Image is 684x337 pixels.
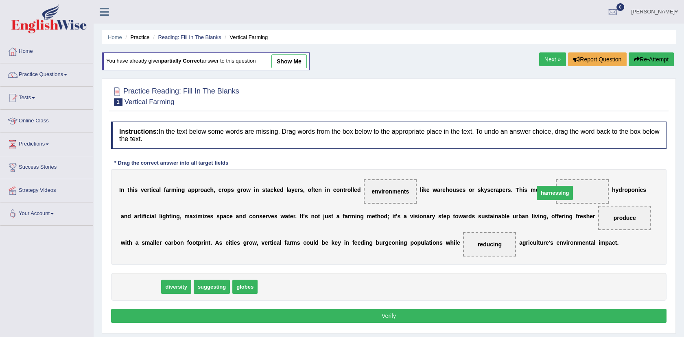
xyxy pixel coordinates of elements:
b: partially correct [161,58,202,64]
b: h [129,187,133,193]
a: Practice Questions [0,63,93,84]
b: , [180,213,181,220]
b: i [125,239,127,246]
b: j [323,213,325,220]
b: m [350,213,355,220]
b: l [159,213,161,220]
span: Drop target [556,179,609,204]
b: r [466,213,468,220]
b: s [643,187,646,193]
b: o [469,187,472,193]
b: m [171,187,176,193]
b: t [302,213,304,220]
b: s [415,213,418,220]
b: a [463,213,466,220]
b: m [531,187,535,193]
a: Tests [0,87,93,107]
b: u [452,187,456,193]
b: r [240,187,243,193]
b: l [532,213,533,220]
b: n [256,187,259,193]
b: i [522,187,524,193]
b: t [313,187,315,193]
b: t [149,187,151,193]
b: s [478,213,481,220]
b: e [559,213,562,220]
b: i [254,187,256,193]
b: c [270,187,273,193]
b: e [229,213,233,220]
b: s [274,213,278,220]
b: t [343,187,345,193]
b: t [265,187,267,193]
b: I [119,187,121,193]
b: r [147,187,149,193]
b: r [137,213,139,220]
b: e [590,213,593,220]
b: h [377,213,380,220]
b: i [325,187,326,193]
b: t [375,213,377,220]
b: n [495,213,498,220]
b: f [557,213,559,220]
b: k [273,187,277,193]
b: i [393,213,394,220]
b: o [455,213,459,220]
a: Next » [539,52,566,66]
b: n [525,213,529,220]
b: c [333,187,337,193]
button: Verify [111,309,667,323]
b: i [142,213,143,220]
b: c [249,213,252,220]
h2: Practice Reading: Fill In The Blanks [111,85,239,106]
b: t [331,213,333,220]
b: s [231,187,234,193]
b: s [259,213,262,220]
b: a [190,213,193,220]
b: m [145,239,150,246]
b: p [499,187,503,193]
b: n [566,213,569,220]
b: o [631,187,635,193]
b: o [336,187,340,193]
b: r [293,213,295,220]
b: i [418,213,420,220]
b: n [340,187,343,193]
b: a [522,213,525,220]
b: Instructions: [119,128,159,135]
b: y [484,187,487,193]
b: r [198,187,200,193]
b: w [280,213,285,220]
b: n [326,187,330,193]
b: o [624,187,628,193]
b: p [194,187,198,193]
b: a [437,187,440,193]
b: l [351,187,352,193]
b: a [223,213,226,220]
b: , [546,213,548,220]
b: e [426,187,430,193]
b: v [535,213,538,220]
a: Success Stories [0,156,93,176]
b: r [516,213,518,220]
b: a [135,239,139,246]
a: Strategy Videos [0,179,93,200]
b: i [422,187,423,193]
span: Drop target [364,179,417,204]
b: y [615,187,618,193]
b: k [481,187,484,193]
b: s [142,239,145,246]
b: a [337,213,340,220]
div: * Drag the correct answer into all target fields [111,159,232,167]
b: h [166,213,169,220]
b: f [555,213,557,220]
b: c [640,187,643,193]
b: s [472,213,475,220]
b: c [226,213,229,220]
b: o [347,187,351,193]
b: s [262,187,265,193]
b: s [478,187,481,193]
b: n [256,213,260,220]
b: i [176,187,178,193]
b: . [295,213,297,220]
